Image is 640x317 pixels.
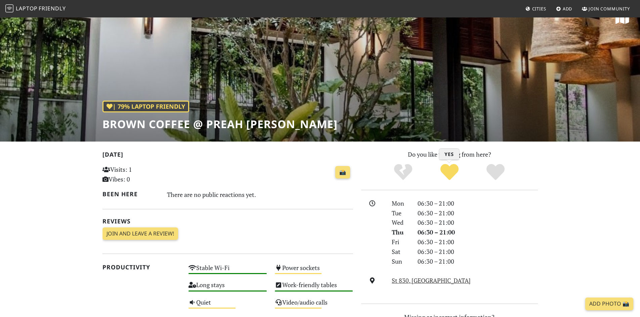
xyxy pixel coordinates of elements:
[102,118,338,130] h1: Brown Coffee @ Preah [PERSON_NAME]
[167,189,353,200] div: There are no public reactions yet.
[102,151,353,161] h2: [DATE]
[335,166,350,179] a: 📸
[5,3,66,15] a: LaptopFriendly LaptopFriendly
[472,163,519,181] div: Definitely!
[184,297,271,314] div: Quiet
[388,247,413,257] div: Sat
[392,276,471,284] a: St 830, [GEOGRAPHIC_DATA]
[553,3,575,15] a: Add
[271,279,357,297] div: Work-friendly tables
[439,149,459,160] h3: Yes
[102,101,189,112] div: | 79% Laptop Friendly
[388,208,413,218] div: Tue
[563,6,572,12] span: Add
[523,3,549,15] a: Cities
[380,163,426,181] div: No
[39,5,66,12] span: Friendly
[388,218,413,227] div: Wed
[579,3,633,15] a: Join Community
[414,247,542,257] div: 06:30 – 21:00
[414,199,542,208] div: 06:30 – 21:00
[16,5,38,12] span: Laptop
[414,257,542,266] div: 06:30 – 21:00
[414,218,542,227] div: 06:30 – 21:00
[426,163,473,181] div: Yes
[271,262,357,279] div: Power sockets
[388,227,413,237] div: Thu
[388,237,413,247] div: Fri
[271,297,357,314] div: Video/audio calls
[414,227,542,237] div: 06:30 – 21:00
[184,279,271,297] div: Long stays
[532,6,546,12] span: Cities
[102,264,181,271] h2: Productivity
[102,218,353,225] h2: Reviews
[361,150,538,159] p: Do you like working from here?
[184,262,271,279] div: Stable Wi-Fi
[102,227,178,240] a: Join and leave a review!
[414,208,542,218] div: 06:30 – 21:00
[102,165,181,184] p: Visits: 1 Vibes: 0
[414,237,542,247] div: 06:30 – 21:00
[102,191,159,198] h2: Been here
[388,199,413,208] div: Mon
[388,257,413,266] div: Sun
[589,6,630,12] span: Join Community
[5,4,13,12] img: LaptopFriendly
